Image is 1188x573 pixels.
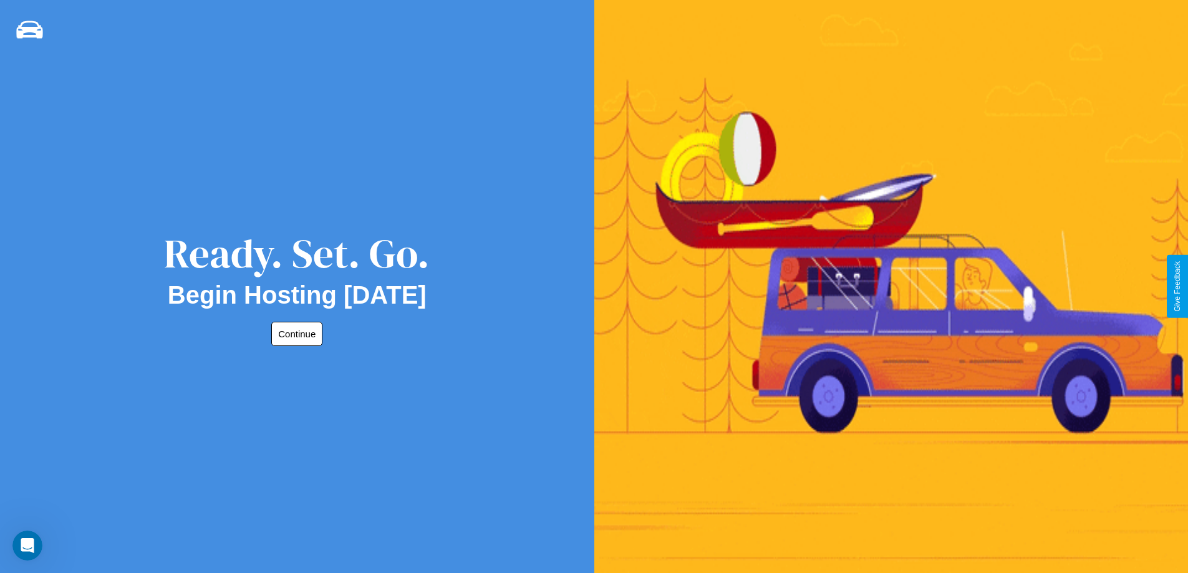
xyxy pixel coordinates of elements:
[1173,261,1182,312] div: Give Feedback
[12,531,42,561] iframe: Intercom live chat
[271,322,322,346] button: Continue
[168,281,427,309] h2: Begin Hosting [DATE]
[164,226,430,281] div: Ready. Set. Go.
